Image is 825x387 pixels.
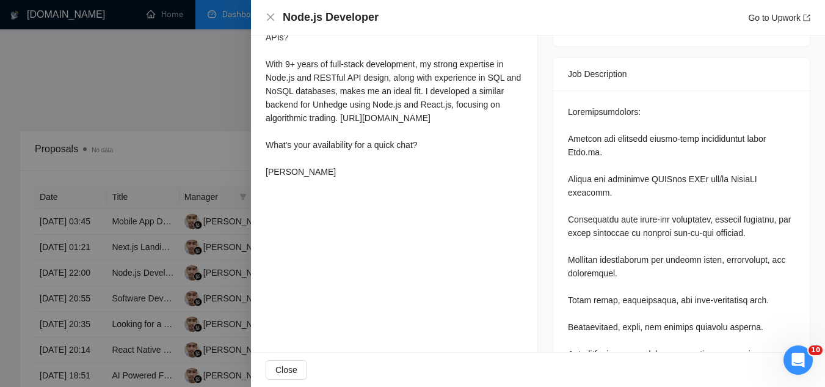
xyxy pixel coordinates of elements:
[266,17,523,179] div: 📊 What frameworks are you most familiar with for building RESTful APIs? With 9+ years of full-sta...
[809,345,823,355] span: 10
[275,363,297,377] span: Close
[266,12,275,22] span: close
[266,360,307,380] button: Close
[748,13,810,23] a: Go to Upworkexport
[283,10,379,25] h4: Node.js Developer
[803,14,810,21] span: export
[783,345,813,375] iframe: Intercom live chat
[568,57,795,90] div: Job Description
[266,12,275,23] button: Close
